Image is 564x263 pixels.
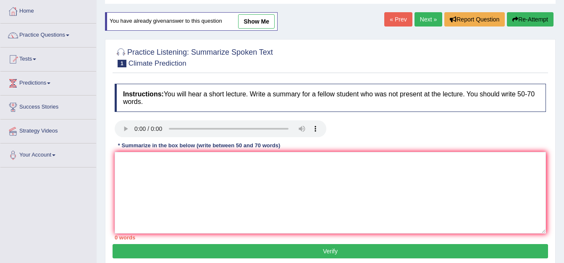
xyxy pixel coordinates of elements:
small: Climate Prediction [129,59,186,67]
div: * Summarize in the box below (write between 50 and 70 words) [115,141,283,149]
button: Report Question [444,12,505,27]
a: Success Stories [0,96,96,117]
a: show me [238,14,275,29]
a: Next » [414,12,442,27]
a: Strategy Videos [0,120,96,141]
div: You have already given answer to this question [105,12,278,31]
div: 0 words [115,234,546,242]
button: Re-Attempt [507,12,554,27]
a: Predictions [0,72,96,93]
button: Verify [113,244,548,258]
b: Instructions: [123,90,164,98]
a: « Prev [384,12,412,27]
a: Your Account [0,143,96,165]
h4: You will hear a short lecture. Write a summary for a fellow student who was not present at the le... [115,84,546,112]
a: Practice Questions [0,24,96,45]
a: Tests [0,48,96,69]
span: 1 [118,60,126,67]
h2: Practice Listening: Summarize Spoken Text [115,46,273,67]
